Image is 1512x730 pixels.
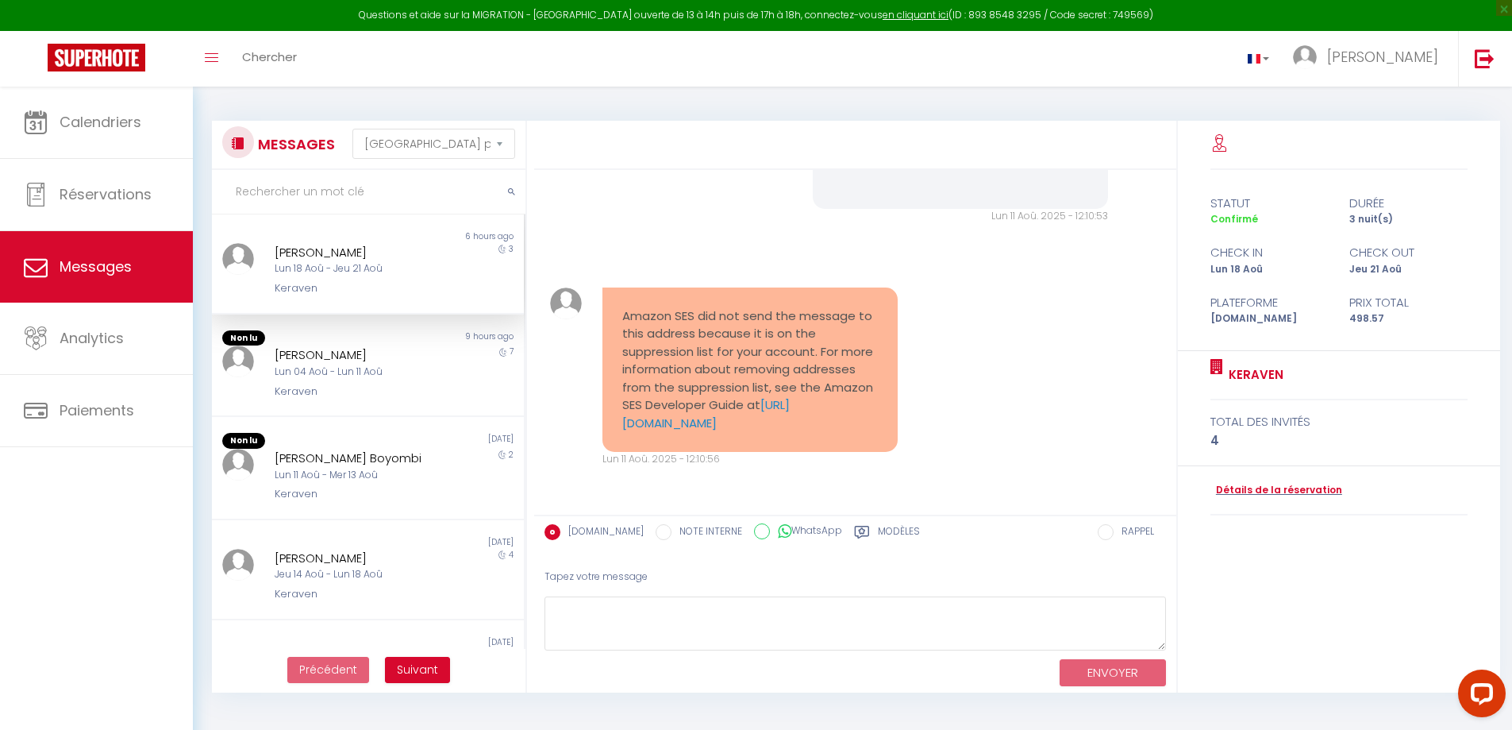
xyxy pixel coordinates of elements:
div: 498.57 [1339,311,1478,326]
a: ... [PERSON_NAME] [1281,31,1458,87]
img: ... [222,549,254,581]
div: Tapez votre message [544,558,1166,597]
a: Détails de la réservation [1210,483,1342,498]
span: Réservations [60,184,152,204]
div: 4 [1210,431,1468,450]
div: Jeu 14 Aoû - Lun 18 Aoû [275,567,436,582]
div: 6 hours ago [367,230,523,243]
div: 3 nuit(s) [1339,212,1478,227]
label: RAPPEL [1114,524,1154,542]
div: Lun 04 Aoû - Lun 11 Aoû [275,365,436,380]
a: en cliquant ici [883,8,948,21]
span: 4 [509,549,514,561]
span: 2 [509,649,514,661]
span: Non lu [222,330,265,346]
span: 3 [509,243,514,255]
div: [PERSON_NAME] [275,649,436,668]
div: [PERSON_NAME] [275,549,436,568]
img: ... [222,243,254,275]
span: Paiements [60,400,134,420]
span: Messages [60,257,132,276]
div: check in [1200,243,1339,262]
div: [PERSON_NAME] Boyombi [275,449,436,468]
div: Lun 18 Aoû [1200,262,1339,277]
div: [PERSON_NAME] [275,243,436,262]
label: NOTE INTERNE [671,524,742,542]
span: Chercher [242,48,297,65]
button: Previous [287,657,369,684]
span: Analytics [60,328,124,348]
div: Lun 11 Aoû. 2025 - 12:10:56 [602,452,898,467]
div: Lun 18 Aoû - Jeu 21 Aoû [275,261,436,276]
span: Confirmé [1210,212,1258,226]
div: 9 hours ago [367,330,523,346]
img: Super Booking [48,44,145,71]
button: Next [385,657,450,684]
div: Keraven [275,486,436,502]
label: [DOMAIN_NAME] [560,524,644,542]
a: Chercher [230,31,309,87]
img: ... [222,346,254,377]
div: Lun 11 Aoû - Mer 13 Aoû [275,468,436,483]
div: [DATE] [367,636,523,649]
div: [PERSON_NAME] [275,346,436,365]
div: Keraven [275,384,436,400]
div: durée [1339,194,1478,213]
img: logout [1475,48,1495,68]
iframe: LiveChat chat widget [1445,663,1512,730]
img: ... [222,649,254,681]
span: Suivant [397,662,438,678]
span: Précédent [299,662,357,678]
span: Calendriers [60,112,141,132]
div: [DOMAIN_NAME] [1200,311,1339,326]
div: Plateforme [1200,293,1339,312]
span: [PERSON_NAME] [1327,47,1438,67]
img: ... [222,449,254,481]
label: WhatsApp [770,523,842,541]
div: Keraven [275,280,436,296]
input: Rechercher un mot clé [212,170,525,214]
a: Keraven [1223,365,1283,384]
h3: MESSAGES [254,126,335,162]
button: ENVOYER [1060,659,1166,687]
img: ... [550,288,582,319]
a: [URL][DOMAIN_NAME] [622,396,790,431]
div: [DATE] [367,433,523,449]
span: 2 [509,449,514,461]
img: ... [1293,45,1317,69]
pre: Amazon SES did not send the message to this address because it is on the suppression list for you... [622,307,878,433]
div: statut [1200,194,1339,213]
span: 7 [510,346,514,357]
div: check out [1339,243,1478,262]
div: Jeu 21 Aoû [1339,262,1478,277]
div: Keraven [275,586,436,602]
div: [DATE] [367,536,523,549]
div: total des invités [1210,412,1468,431]
div: Prix total [1339,293,1478,312]
span: Non lu [222,433,265,449]
label: Modèles [878,524,920,544]
div: Lun 11 Aoû. 2025 - 12:10:53 [813,209,1108,224]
